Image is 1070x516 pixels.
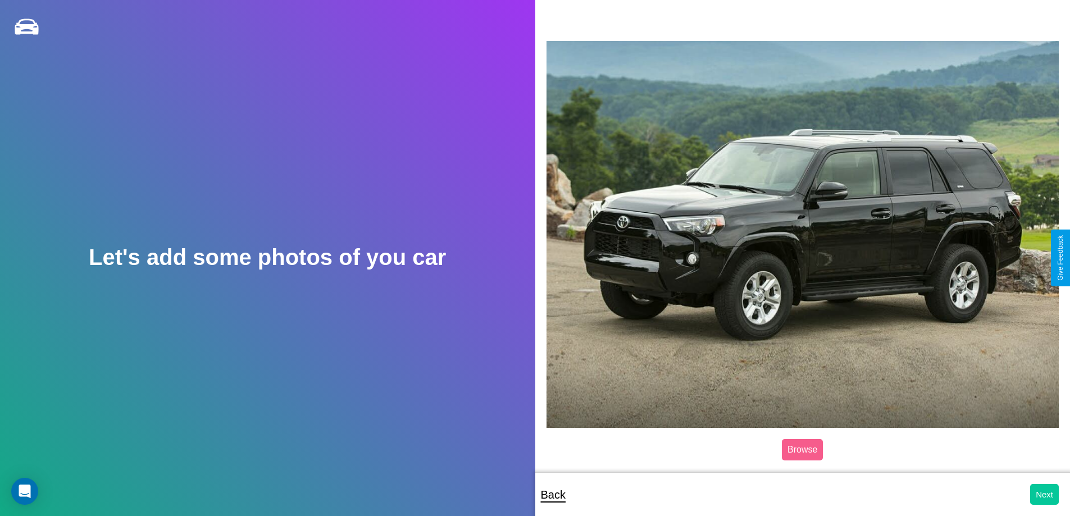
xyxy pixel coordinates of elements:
div: Open Intercom Messenger [11,478,38,505]
div: Give Feedback [1057,235,1064,281]
button: Next [1030,484,1059,505]
img: posted [547,41,1059,427]
h2: Let's add some photos of you car [89,245,446,270]
p: Back [541,485,566,505]
label: Browse [782,439,823,460]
